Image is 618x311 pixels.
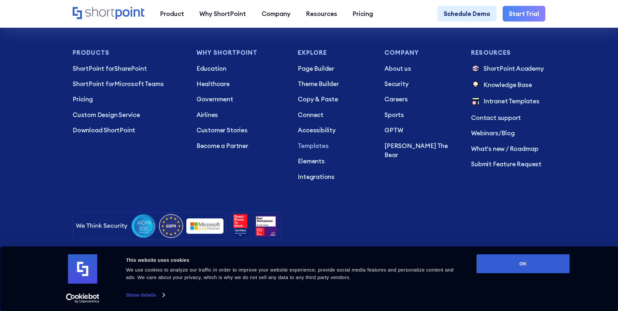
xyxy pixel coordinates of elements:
[298,172,372,181] a: Integrations
[384,64,459,73] a: About us
[471,49,545,56] h3: Resources
[384,110,459,119] a: Sports
[298,141,372,150] a: Templates
[384,95,459,104] a: Careers
[196,64,286,73] a: Education
[501,129,514,137] a: Blog
[298,6,345,21] a: Resources
[73,64,184,73] a: ShortPoint forSharePoint
[384,141,459,160] a: [PERSON_NAME] The Bear
[471,144,545,153] a: What's new / Roadmap
[298,49,372,56] h3: Explore
[126,267,454,280] span: We use cookies to analyze our traffic in order to improve your website experience, provide social...
[73,79,184,88] p: Microsoft Teams
[471,64,545,74] a: ShortPoint Academy
[471,96,545,107] a: Intranet Templates
[345,6,381,21] a: Pricing
[298,64,372,73] a: Page Builder
[152,6,192,21] a: Product
[73,7,145,20] a: Home
[126,256,462,264] div: This website uses cookies
[471,129,498,137] a: Webinars
[196,126,286,135] a: Customer Stories
[352,9,373,18] div: Pricing
[192,6,254,21] a: Why ShortPoint
[471,159,545,169] a: Submit Feature Request
[196,110,286,119] a: Airlines
[73,79,184,88] a: ShortPoint forMicrosoft Teams
[384,49,459,56] h3: Company
[68,254,97,284] img: logo
[477,254,570,273] button: OK
[384,126,459,135] a: GPTW
[73,49,184,56] h3: Products
[254,6,298,21] a: Company
[503,6,545,21] a: Start Trial
[483,64,544,74] p: ShortPoint Academy
[298,156,372,166] a: Elements
[384,79,459,88] a: Security
[438,6,496,21] a: Schedule Demo
[73,126,184,135] a: Download ShortPoint
[73,64,184,73] p: SharePoint
[199,9,246,18] div: Why ShortPoint
[298,95,372,104] a: Copy & Paste
[483,96,539,107] p: Intranet Templates
[73,110,184,119] a: Custom Design Service
[126,290,165,300] a: Show details
[73,80,114,88] span: ShortPoint for
[298,126,372,135] a: Accessibility
[196,141,286,150] a: Become a Partner
[306,9,337,18] div: Resources
[501,235,618,311] iframe: Chat Widget
[298,110,372,119] a: Connect
[196,95,286,104] a: Government
[73,95,184,104] a: Pricing
[196,49,286,56] h3: Why Shortpoint
[54,293,111,303] a: Usercentrics Cookiebot - opens in a new window
[471,128,545,138] p: /
[160,9,184,18] div: Product
[471,80,545,90] a: Knowledge Base
[483,80,532,90] p: Knowledge Base
[298,79,372,88] a: Theme Builder
[196,79,286,88] a: Healthcare
[73,65,114,72] span: ShortPoint for
[471,113,545,122] a: Contact support
[262,9,291,18] div: Company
